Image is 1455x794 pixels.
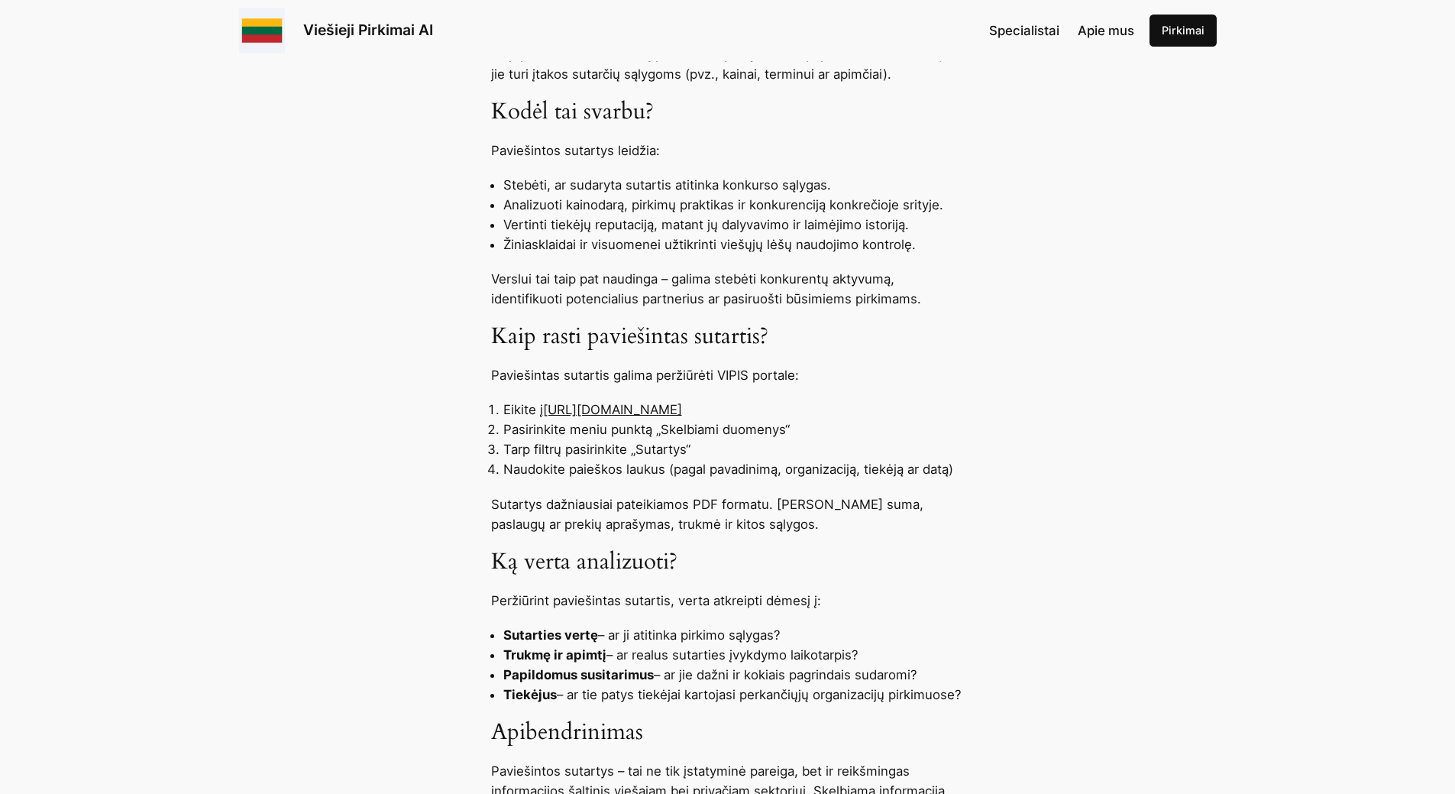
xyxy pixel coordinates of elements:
[989,21,1059,41] a: Specialistai
[543,402,682,417] a: [URL][DOMAIN_NAME]
[1078,23,1134,38] span: Apie mus
[503,627,598,643] strong: Sutarties vertę
[491,494,965,534] p: Sutartys dažniausiai pateikiamos PDF formatu. [PERSON_NAME] suma, paslaugų ar prekių aprašymas, t...
[491,719,965,747] h3: Apibendrinimas
[491,323,965,351] h3: Kaip rasti paviešintas sutartis?
[989,23,1059,38] span: Specialistai
[503,215,965,235] li: Vertinti tiekėjų reputaciją, matant jų dalyvavimo ir laimėjimo istoriją.
[491,99,965,126] h3: Kodėl tai svarbu?
[491,44,965,84] p: Taip pat skelbiami sutarčių pakeitimai, pratęsimai ar papildomi susitarimai, jei jie turi įtakos ...
[503,439,965,459] li: Tarp filtrų pasirinkite „Sutartys“
[239,8,285,53] img: Viešieji pirkimai logo
[503,687,557,702] strong: Tiekėjus
[503,645,965,665] li: – ar realus sutarties įvykdymo laikotarpis?
[503,420,965,439] li: Pasirinkite meniu punktą „Skelbiami duomenys“
[503,647,606,663] strong: Trukmę ir apimtį
[491,141,965,160] p: Paviešintos sutartys leidžia:
[503,235,965,254] li: Žiniasklaidai ir visuomenei užtikrinti viešųjų lėšų naudojimo kontrolę.
[503,665,965,685] li: – ar jie dažni ir kokiais pagrindais sudaromi?
[503,667,654,682] strong: Papildomus susitarimus
[503,400,965,420] li: Eikite į
[491,549,965,576] h3: Ką verta analizuoti?
[503,685,965,705] li: – ar tie patys tiekėjai kartojasi perkančiųjų organizacijų pirkimuose?
[491,269,965,309] p: Verslui tai taip pat naudinga – galima stebėti konkurentų aktyvumą, identifikuoti potencialius pa...
[503,459,965,479] li: Naudokite paieškos laukus (pagal pavadinimą, organizaciją, tiekėją ar datą)
[503,625,965,645] li: – ar ji atitinka pirkimo sąlygas?
[503,195,965,215] li: Analizuoti kainodarą, pirkimų praktikas ir konkurenciją konkrečioje srityje.
[503,175,965,195] li: Stebėti, ar sudaryta sutartis atitinka konkurso sąlygas.
[989,21,1134,41] nav: Navigation
[491,365,965,385] p: Paviešintas sutartis galima peržiūrėti VIPIS portale:
[491,591,965,611] p: Peržiūrint paviešintas sutartis, verta atkreipti dėmesį į:
[1149,15,1217,47] a: Pirkimai
[1078,21,1134,41] a: Apie mus
[303,21,433,39] a: Viešieji Pirkimai AI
